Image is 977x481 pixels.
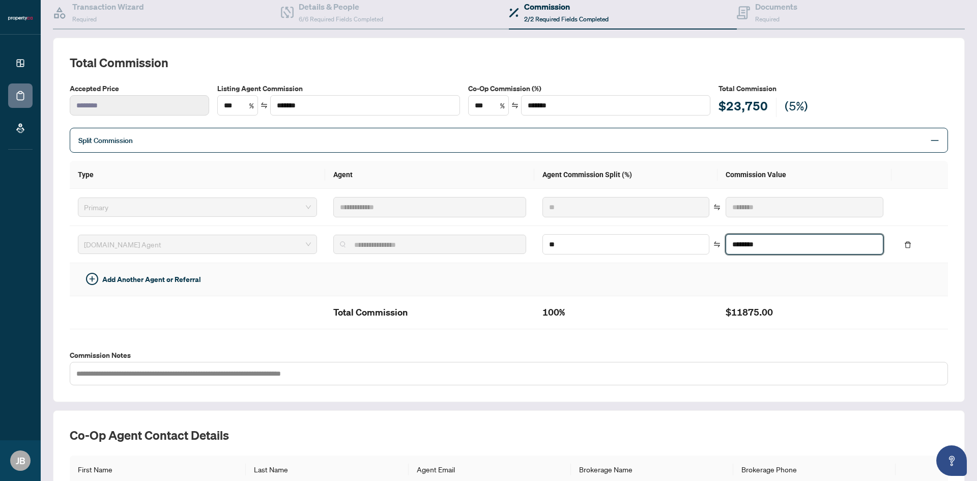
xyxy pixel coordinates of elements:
h4: Details & People [299,1,383,13]
h2: Co-op Agent Contact Details [70,427,948,443]
span: Property.ca Agent [84,237,311,252]
button: Add Another Agent or Referral [78,271,209,288]
span: 2/2 Required Fields Completed [524,15,609,23]
label: Co-Op Commission (%) [468,83,711,94]
span: Split Commission [78,136,133,145]
span: Required [755,15,780,23]
span: JB [16,454,25,468]
span: swap [261,102,268,109]
button: Open asap [936,445,967,476]
h2: $11875.00 [726,304,883,321]
th: Agent Commission Split (%) [534,161,717,189]
span: Primary [84,200,311,215]
span: delete [904,241,911,248]
h2: $23,750 [719,98,768,117]
h2: (5%) [785,98,808,117]
img: logo [8,15,33,21]
th: Type [70,161,325,189]
span: plus-circle [86,273,98,285]
span: Required [72,15,97,23]
h4: Transaction Wizard [72,1,144,13]
label: Commission Notes [70,350,948,361]
span: minus [930,136,939,145]
h2: 100% [542,304,709,321]
span: swap [713,204,721,211]
th: Agent [325,161,535,189]
img: search_icon [340,241,346,247]
span: swap [713,241,721,248]
h4: Documents [755,1,797,13]
h4: Commission [524,1,609,13]
span: swap [511,102,519,109]
h5: Total Commission [719,83,948,94]
h2: Total Commission [70,54,948,71]
th: Commission Value [717,161,892,189]
span: Add Another Agent or Referral [102,274,201,285]
span: 6/6 Required Fields Completed [299,15,383,23]
div: Split Commission [70,128,948,153]
label: Listing Agent Commission [217,83,460,94]
label: Accepted Price [70,83,209,94]
h2: Total Commission [333,304,527,321]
